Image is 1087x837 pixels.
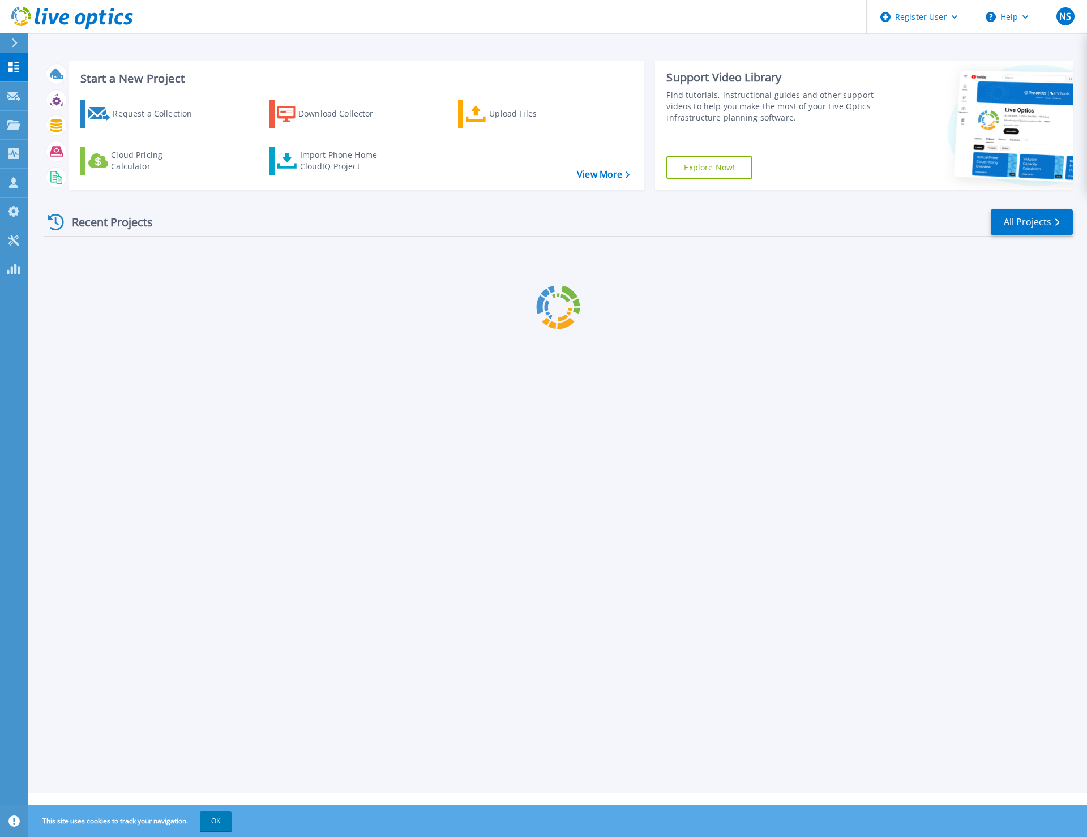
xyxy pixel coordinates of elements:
[1059,12,1071,21] span: NS
[80,100,207,128] a: Request a Collection
[200,811,232,831] button: OK
[666,89,879,123] div: Find tutorials, instructional guides and other support videos to help you make the most of your L...
[44,208,168,236] div: Recent Projects
[269,100,396,128] a: Download Collector
[300,149,388,172] div: Import Phone Home CloudIQ Project
[666,70,879,85] div: Support Video Library
[31,811,232,831] span: This site uses cookies to track your navigation.
[489,102,580,125] div: Upload Files
[458,100,584,128] a: Upload Files
[666,156,752,179] a: Explore Now!
[80,147,207,175] a: Cloud Pricing Calculator
[991,209,1073,235] a: All Projects
[298,102,389,125] div: Download Collector
[113,102,203,125] div: Request a Collection
[577,169,630,180] a: View More
[111,149,202,172] div: Cloud Pricing Calculator
[80,72,630,85] h3: Start a New Project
